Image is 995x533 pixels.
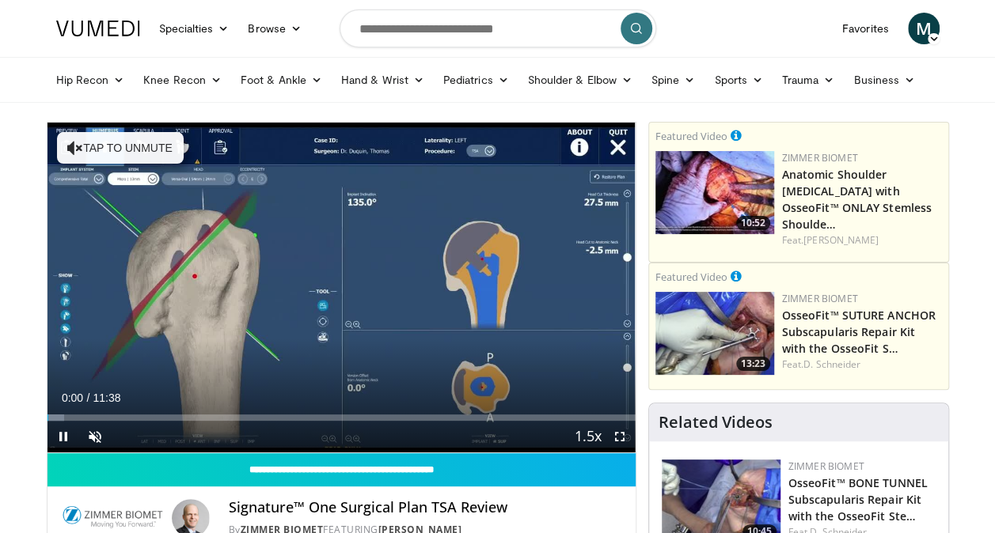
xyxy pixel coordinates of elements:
a: Foot & Ankle [231,64,332,96]
a: OsseoFit™ BONE TUNNEL Subscapularis Repair Kit with the OsseoFit Ste… [788,475,928,524]
h4: Related Videos [659,413,773,432]
div: Feat. [782,357,942,372]
small: Featured Video [655,270,727,284]
a: M [908,13,940,44]
img: 40c8acad-cf15-4485-a741-123ec1ccb0c0.150x105_q85_crop-smart_upscale.jpg [655,292,774,375]
small: Featured Video [655,129,727,143]
a: Zimmer Biomet [782,151,858,164]
button: Pause [47,421,79,452]
span: 13:23 [736,357,770,371]
div: Feat. [782,233,942,248]
a: Shoulder & Elbow [518,64,642,96]
a: Browse [238,13,311,44]
a: 10:52 [655,151,774,234]
a: Favorites [833,13,898,44]
a: D. Schneider [803,357,860,371]
a: Anatomic Shoulder [MEDICAL_DATA] with OsseoFit™ ONLAY Stemless Shoulde… [782,167,932,232]
a: 13:23 [655,292,774,375]
a: Business [844,64,925,96]
a: Spine [642,64,704,96]
video-js: Video Player [47,123,636,453]
img: 68921608-6324-4888-87da-a4d0ad613160.150x105_q85_crop-smart_upscale.jpg [655,151,774,234]
button: Fullscreen [604,421,636,452]
button: Playback Rate [572,421,604,452]
span: 0:00 [62,391,83,404]
a: OsseoFit™ SUTURE ANCHOR Subscapularis Repair Kit with the OsseoFit S… [782,308,936,356]
input: Search topics, interventions [340,9,656,47]
a: [PERSON_NAME] [803,233,879,247]
a: Zimmer Biomet [782,292,858,305]
span: 11:38 [93,391,120,404]
button: Tap to unmute [57,132,184,164]
a: Pediatrics [434,64,518,96]
span: / [87,391,90,404]
button: Unmute [79,421,111,452]
a: Specialties [150,13,239,44]
img: VuMedi Logo [56,21,140,36]
span: 10:52 [736,216,770,230]
h4: Signature™ One Surgical Plan TSA Review [229,499,623,516]
a: Hand & Wrist [332,64,434,96]
div: Progress Bar [47,414,636,421]
a: Sports [704,64,773,96]
a: Zimmer Biomet [788,459,864,473]
a: Knee Recon [134,64,231,96]
a: Trauma [773,64,845,96]
a: Hip Recon [47,64,135,96]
